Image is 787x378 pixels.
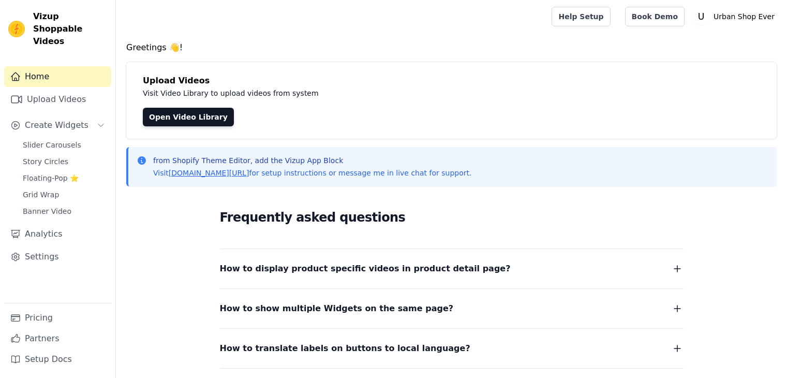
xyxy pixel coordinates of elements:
[693,7,779,26] button: U Urban Shop Ever
[143,87,606,99] p: Visit Video Library to upload videos from system
[17,154,111,169] a: Story Circles
[153,155,471,166] p: from Shopify Theme Editor, add the Vizup App Block
[143,75,760,87] h4: Upload Videos
[4,328,111,349] a: Partners
[4,246,111,267] a: Settings
[17,204,111,219] a: Banner Video
[220,341,684,356] button: How to translate labels on buttons to local language?
[625,7,685,26] a: Book Demo
[709,7,779,26] p: Urban Shop Ever
[4,66,111,87] a: Home
[4,89,111,110] a: Upload Videos
[23,173,79,183] span: Floating-Pop ⭐
[143,108,234,126] a: Open Video Library
[17,138,111,152] a: Slider Carousels
[220,261,684,276] button: How to display product specific videos in product detail page?
[4,308,111,328] a: Pricing
[23,190,59,200] span: Grid Wrap
[4,115,111,136] button: Create Widgets
[23,206,71,216] span: Banner Video
[8,21,25,37] img: Vizup
[17,171,111,185] a: Floating-Pop ⭐
[220,301,454,316] span: How to show multiple Widgets on the same page?
[4,224,111,244] a: Analytics
[25,119,88,132] span: Create Widgets
[23,140,81,150] span: Slider Carousels
[220,207,684,228] h2: Frequently asked questions
[17,187,111,202] a: Grid Wrap
[33,10,107,48] span: Vizup Shoppable Videos
[23,156,68,167] span: Story Circles
[153,168,471,178] p: Visit for setup instructions or message me in live chat for support.
[169,169,249,177] a: [DOMAIN_NAME][URL]
[552,7,610,26] a: Help Setup
[220,261,511,276] span: How to display product specific videos in product detail page?
[698,11,705,22] text: U
[126,41,777,54] h4: Greetings 👋!
[220,301,684,316] button: How to show multiple Widgets on the same page?
[4,349,111,370] a: Setup Docs
[220,341,470,356] span: How to translate labels on buttons to local language?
